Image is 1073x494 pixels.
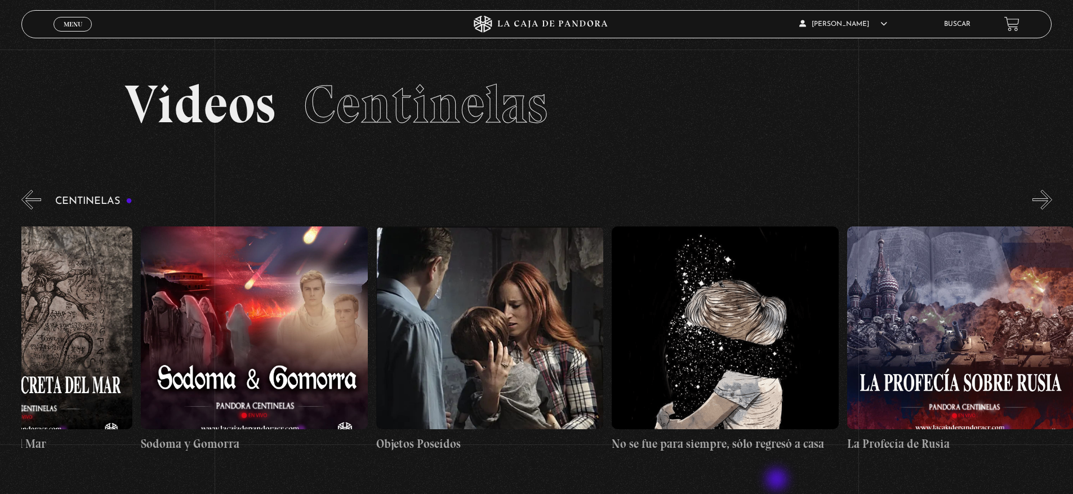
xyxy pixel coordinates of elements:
[944,21,970,28] a: Buscar
[799,21,887,28] span: [PERSON_NAME]
[60,30,86,38] span: Cerrar
[612,435,839,453] h4: No se fue para siempre, sólo regresó a casa
[21,190,41,210] button: Previous
[612,218,839,462] a: No se fue para siempre, sólo regresó a casa
[376,435,603,453] h4: Objetos Poseídos
[141,435,368,453] h4: Sodoma y Gomorra
[1032,190,1052,210] button: Next
[1004,16,1019,32] a: View your shopping cart
[64,21,82,28] span: Menu
[304,72,547,136] span: Centinelas
[55,196,132,207] h3: Centinelas
[141,218,368,462] a: Sodoma y Gomorra
[376,218,603,462] a: Objetos Poseídos
[124,78,949,131] h2: Videos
